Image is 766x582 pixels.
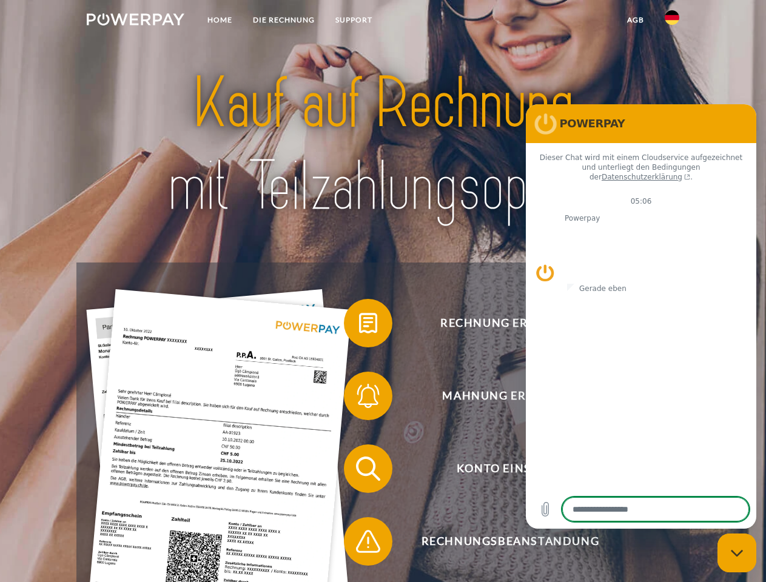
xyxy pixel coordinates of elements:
[116,58,650,232] img: title-powerpay_de.svg
[353,526,383,557] img: qb_warning.svg
[617,9,654,31] a: agb
[344,517,659,566] button: Rechnungsbeanstandung
[344,299,659,347] button: Rechnung erhalten?
[344,372,659,420] button: Mahnung erhalten?
[353,381,383,411] img: qb_bell.svg
[87,13,184,25] img: logo-powerpay-white.svg
[344,444,659,493] button: Konto einsehen
[717,533,756,572] iframe: Schaltfläche zum Öffnen des Messaging-Fensters; Konversation läuft
[353,453,383,484] img: qb_search.svg
[665,10,679,25] img: de
[325,9,383,31] a: SUPPORT
[197,9,243,31] a: Home
[526,104,756,529] iframe: Messaging-Fenster
[361,299,659,347] span: Rechnung erhalten?
[353,308,383,338] img: qb_bill.svg
[243,9,325,31] a: DIE RECHNUNG
[361,444,659,493] span: Konto einsehen
[361,372,659,420] span: Mahnung erhalten?
[361,517,659,566] span: Rechnungsbeanstandung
